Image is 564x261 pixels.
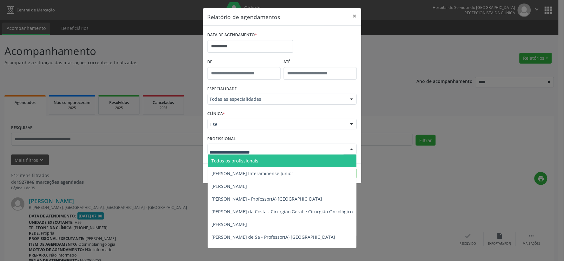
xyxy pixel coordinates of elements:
label: DATA DE AGENDAMENTO [208,30,257,40]
button: Close [348,8,361,24]
span: [PERSON_NAME] [212,247,247,253]
span: [PERSON_NAME] da Costa - Cirurgião Geral e Cirurgião Oncológico [212,209,353,215]
span: [PERSON_NAME] de Sa - Professor(A) [GEOGRAPHIC_DATA] [212,234,335,240]
label: De [208,57,281,67]
label: ESPECIALIDADE [208,84,237,94]
span: Todas as especialidades [210,96,344,102]
span: Todos os profissionais [212,158,259,164]
span: [PERSON_NAME] [212,221,247,227]
span: [PERSON_NAME] Interaminense Junior [212,170,294,176]
span: [PERSON_NAME] [212,183,247,189]
label: PROFISSIONAL [208,134,236,144]
label: CLÍNICA [208,109,225,119]
span: [PERSON_NAME] - Professor(A) [GEOGRAPHIC_DATA] [212,196,322,202]
h5: Relatório de agendamentos [208,13,280,21]
label: ATÉ [284,57,357,67]
span: Hse [210,121,344,127]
